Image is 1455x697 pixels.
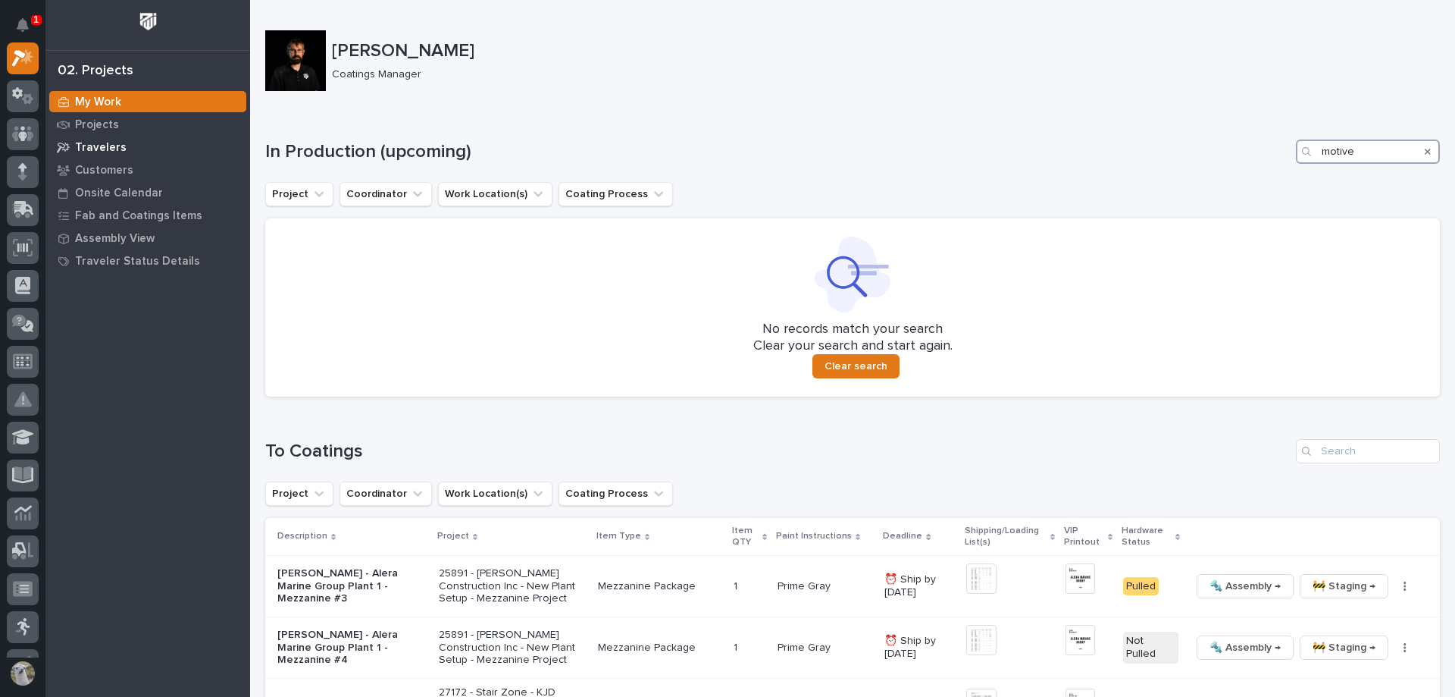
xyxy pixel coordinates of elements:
[265,617,1440,678] tr: [PERSON_NAME] - Alera Marine Group Plant 1 - Mezzanine #425891 - [PERSON_NAME] Construction Inc -...
[734,639,740,655] p: 1
[812,354,900,378] button: Clear search
[753,338,953,355] p: Clear your search and start again.
[824,359,887,373] span: Clear search
[45,159,250,181] a: Customers
[265,182,333,206] button: Project
[75,209,202,223] p: Fab and Coatings Items
[1300,574,1388,598] button: 🚧 Staging →
[598,642,721,655] p: Mezzanine Package
[265,482,333,506] button: Project
[1123,577,1159,596] div: Pulled
[45,181,250,204] a: Onsite Calendar
[265,555,1440,617] tr: [PERSON_NAME] - Alera Marine Group Plant 1 - Mezzanine #325891 - [PERSON_NAME] Construction Inc -...
[559,482,673,506] button: Coating Process
[598,580,721,593] p: Mezzanine Package
[265,141,1290,163] h1: In Production (upcoming)
[884,635,954,661] p: ⏰ Ship by [DATE]
[75,255,200,268] p: Traveler Status Details
[1313,639,1375,657] span: 🚧 Staging →
[1123,632,1178,664] div: Not Pulled
[339,482,432,506] button: Coordinator
[339,182,432,206] button: Coordinator
[559,182,673,206] button: Coating Process
[277,567,427,605] p: [PERSON_NAME] - Alera Marine Group Plant 1 - Mezzanine #3
[75,232,155,246] p: Assembly View
[1296,439,1440,463] input: Search
[277,629,427,667] p: [PERSON_NAME] - Alera Marine Group Plant 1 - Mezzanine #4
[1197,636,1294,660] button: 🔩 Assembly →
[283,322,1422,338] p: No records match your search
[7,9,39,41] button: Notifications
[438,182,552,206] button: Work Location(s)
[1197,574,1294,598] button: 🔩 Assembly →
[45,113,250,136] a: Projects
[1122,523,1172,551] p: Hardware Status
[1209,639,1281,657] span: 🔩 Assembly →
[1300,636,1388,660] button: 🚧 Staging →
[883,528,922,545] p: Deadline
[277,528,327,545] p: Description
[75,96,121,109] p: My Work
[439,567,586,605] p: 25891 - [PERSON_NAME] Construction Inc - New Plant Setup - Mezzanine Project
[75,141,127,155] p: Travelers
[1313,577,1375,595] span: 🚧 Staging →
[1209,577,1281,595] span: 🔩 Assembly →
[75,187,163,200] p: Onsite Calendar
[332,40,1434,62] p: [PERSON_NAME]
[778,580,872,593] p: Prime Gray
[45,227,250,250] a: Assembly View
[45,136,250,159] a: Travelers
[75,164,133,177] p: Customers
[58,63,133,80] div: 02. Projects
[134,8,162,36] img: Workspace Logo
[265,441,1290,463] h1: To Coatings
[439,629,586,667] p: 25891 - [PERSON_NAME] Construction Inc - New Plant Setup - Mezzanine Project
[1296,140,1440,164] input: Search
[75,118,119,132] p: Projects
[45,90,250,113] a: My Work
[33,14,39,25] p: 1
[437,528,469,545] p: Project
[732,523,758,551] p: Item QTY
[7,658,39,689] button: users-avatar
[332,68,1428,81] p: Coatings Manager
[734,577,740,593] p: 1
[45,250,250,272] a: Traveler Status Details
[965,523,1047,551] p: Shipping/Loading List(s)
[778,642,872,655] p: Prime Gray
[776,528,852,545] p: Paint Instructions
[1064,523,1104,551] p: VIP Printout
[596,528,641,545] p: Item Type
[884,573,954,599] p: ⏰ Ship by [DATE]
[19,18,39,42] div: Notifications1
[45,204,250,227] a: Fab and Coatings Items
[438,482,552,506] button: Work Location(s)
